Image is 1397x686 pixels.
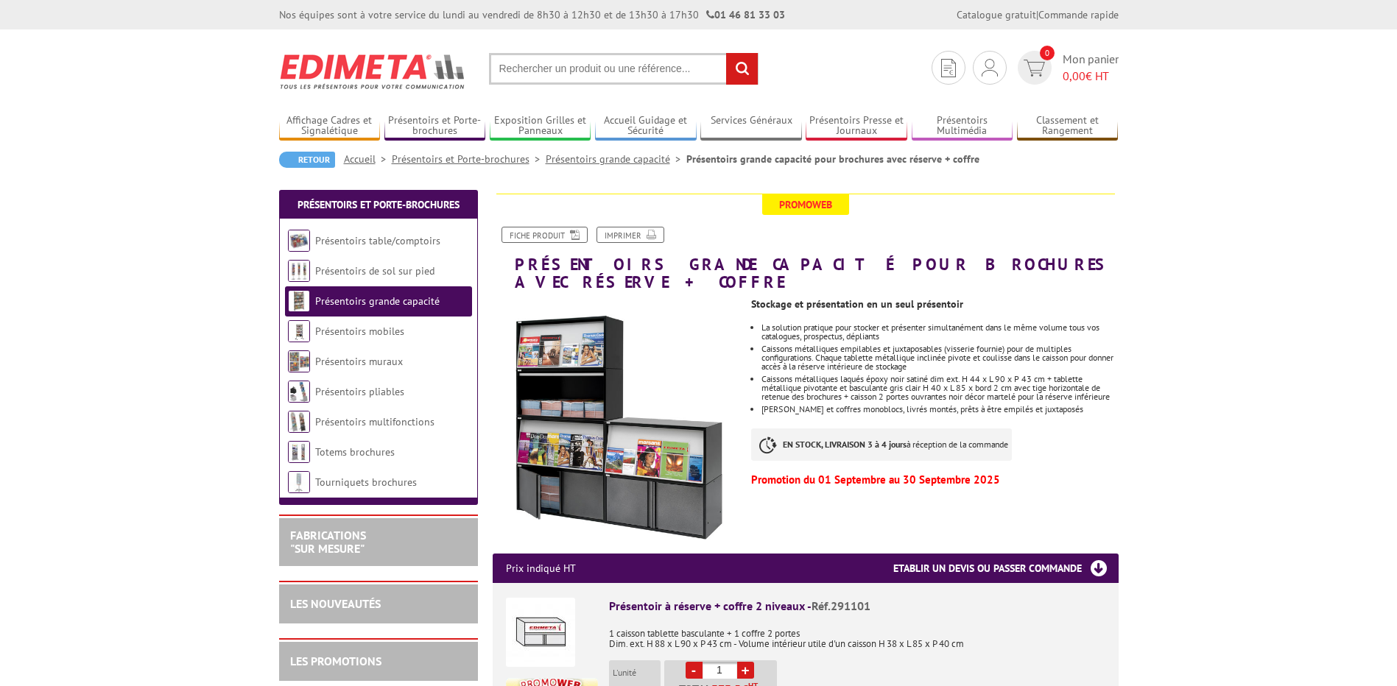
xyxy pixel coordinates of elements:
img: Présentoirs mobiles [288,320,310,342]
li: Présentoirs grande capacité pour brochures avec réserve + coffre [686,152,979,166]
a: Classement et Rangement [1017,114,1119,138]
span: € HT [1063,68,1119,85]
a: + [737,662,754,679]
li: Caissons métalliques empilables et juxtaposables (visserie fournie) pour de multiples configurati... [761,344,1118,371]
strong: EN STOCK, LIVRAISON 3 à 4 jours [783,439,907,450]
a: Tourniquets brochures [315,475,417,489]
a: Retour [279,152,335,168]
a: Accueil [344,152,392,166]
a: Commande rapide [1038,8,1119,21]
img: Edimeta [279,44,467,99]
a: Catalogue gratuit [957,8,1036,21]
img: Présentoirs grande capacité [288,290,310,312]
a: Présentoirs grande capacité [315,294,440,308]
a: Services Généraux [700,114,802,138]
a: Imprimer [597,227,664,243]
span: Réf.291101 [812,598,870,613]
a: Présentoirs table/comptoirs [315,234,440,247]
a: FABRICATIONS"Sur Mesure" [290,528,366,556]
div: Présentoir à réserve + coffre 2 niveaux - [609,598,1105,615]
img: Présentoirs multifonctions [288,411,310,433]
p: à réception de la commande [751,428,1012,461]
a: Présentoirs pliables [315,385,404,398]
p: L'unité [613,668,661,678]
a: Présentoirs grande capacité [546,152,686,166]
a: Présentoirs Multimédia [912,114,1013,138]
a: LES NOUVEAUTÉS [290,596,381,611]
a: Présentoirs et Porte-brochures [384,114,486,138]
li: Caissons métalliques laqués époxy noir satiné dim ext. H 44 x L 90 x P 43 cm + tablette métalliqu... [761,375,1118,401]
img: Présentoirs pliables [288,381,310,403]
a: Présentoirs et Porte-brochures [298,198,460,211]
a: devis rapide 0 Mon panier 0,00€ HT [1014,51,1119,85]
p: 1 caisson tablette basculante + 1 coffre 2 portes Dim. ext. H 88 x L 90 x P 43 cm - Volume intéri... [609,618,1105,649]
img: devis rapide [1024,60,1045,77]
span: Mon panier [1063,51,1119,85]
a: Présentoirs de sol sur pied [315,264,434,277]
div: Nos équipes sont à votre service du lundi au vendredi de 8h30 à 12h30 et de 13h30 à 17h30 [279,7,785,22]
strong: Stockage et présentation en un seul présentoir [751,297,963,311]
a: Fiche produit [502,227,588,243]
a: - [686,662,703,679]
a: Totems brochures [315,445,395,459]
img: devis rapide [982,59,998,77]
div: | [957,7,1119,22]
input: rechercher [726,53,758,85]
img: Présentoirs de sol sur pied [288,260,310,282]
img: Totems brochures [288,441,310,463]
img: Tourniquets brochures [288,471,310,493]
input: Rechercher un produit ou une référence... [489,53,759,85]
img: Présentoir à réserve + coffre 2 niveaux [506,598,575,667]
a: Présentoirs et Porte-brochures [392,152,546,166]
p: Prix indiqué HT [506,554,576,583]
span: 0,00 [1063,68,1085,83]
img: presentoirs_multifonctions_291101_1.jpg [493,298,741,546]
h3: Etablir un devis ou passer commande [893,554,1119,583]
a: Présentoirs muraux [315,355,403,368]
li: La solution pratique pour stocker et présenter simultanément dans le même volume tous vos catalog... [761,323,1118,341]
a: Présentoirs mobiles [315,325,404,338]
img: Présentoirs muraux [288,350,310,372]
span: 0 [1040,46,1055,60]
a: Présentoirs Presse et Journaux [806,114,907,138]
img: devis rapide [941,59,956,77]
span: Promoweb [762,194,849,215]
img: Présentoirs table/comptoirs [288,230,310,252]
p: Promotion du 01 Septembre au 30 Septembre 2025 [751,475,1118,484]
p: [PERSON_NAME] et coffres monoblocs, livrés montés, prêts à être empilés et juxtaposés [761,405,1118,414]
a: Présentoirs multifonctions [315,415,434,428]
a: Affichage Cadres et Signalétique [279,114,381,138]
strong: 01 46 81 33 03 [706,8,785,21]
a: Exposition Grilles et Panneaux [490,114,591,138]
a: Accueil Guidage et Sécurité [595,114,697,138]
a: LES PROMOTIONS [290,654,381,668]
